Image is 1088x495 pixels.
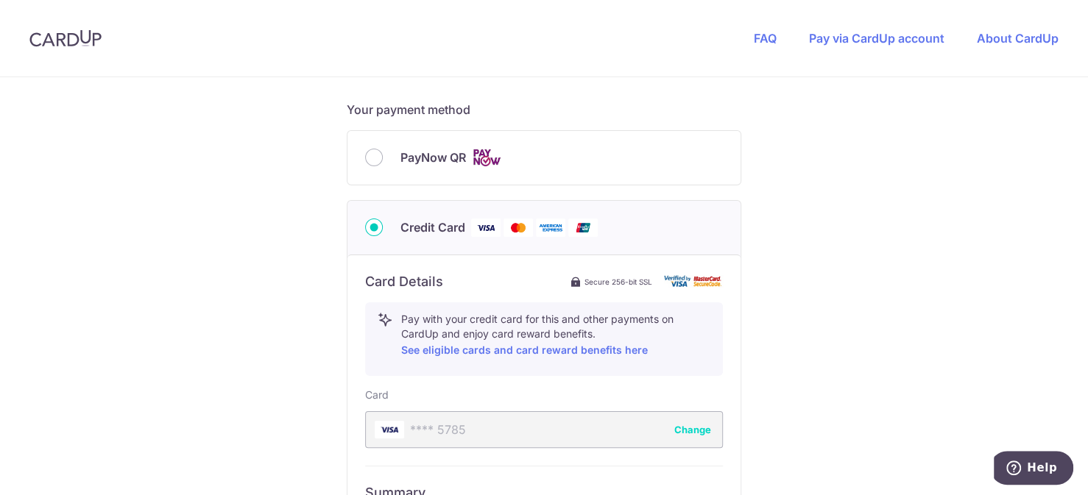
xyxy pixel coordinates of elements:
div: Credit Card Visa Mastercard American Express Union Pay [365,218,723,237]
label: Card [365,388,389,402]
div: PayNow QR Cards logo [365,149,723,167]
a: See eligible cards and card reward benefits here [401,343,648,356]
iframe: Opens a widget where you can find more information [994,451,1073,488]
h5: Your payment method [347,101,741,118]
img: Cards logo [472,149,501,167]
img: Union Pay [568,218,598,237]
span: Secure 256-bit SSL [584,276,652,288]
img: American Express [536,218,565,237]
img: card secure [664,275,723,288]
span: PayNow QR [400,149,466,166]
span: Credit Card [400,218,465,236]
img: Mastercard [504,218,533,237]
img: Visa [471,218,501,237]
img: CardUp [29,29,102,47]
a: Pay via CardUp account [809,31,944,46]
a: About CardUp [977,31,1059,46]
a: FAQ [754,31,777,46]
h6: Card Details [365,273,443,291]
button: Change [674,422,711,437]
p: Pay with your credit card for this and other payments on CardUp and enjoy card reward benefits. [401,312,710,359]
